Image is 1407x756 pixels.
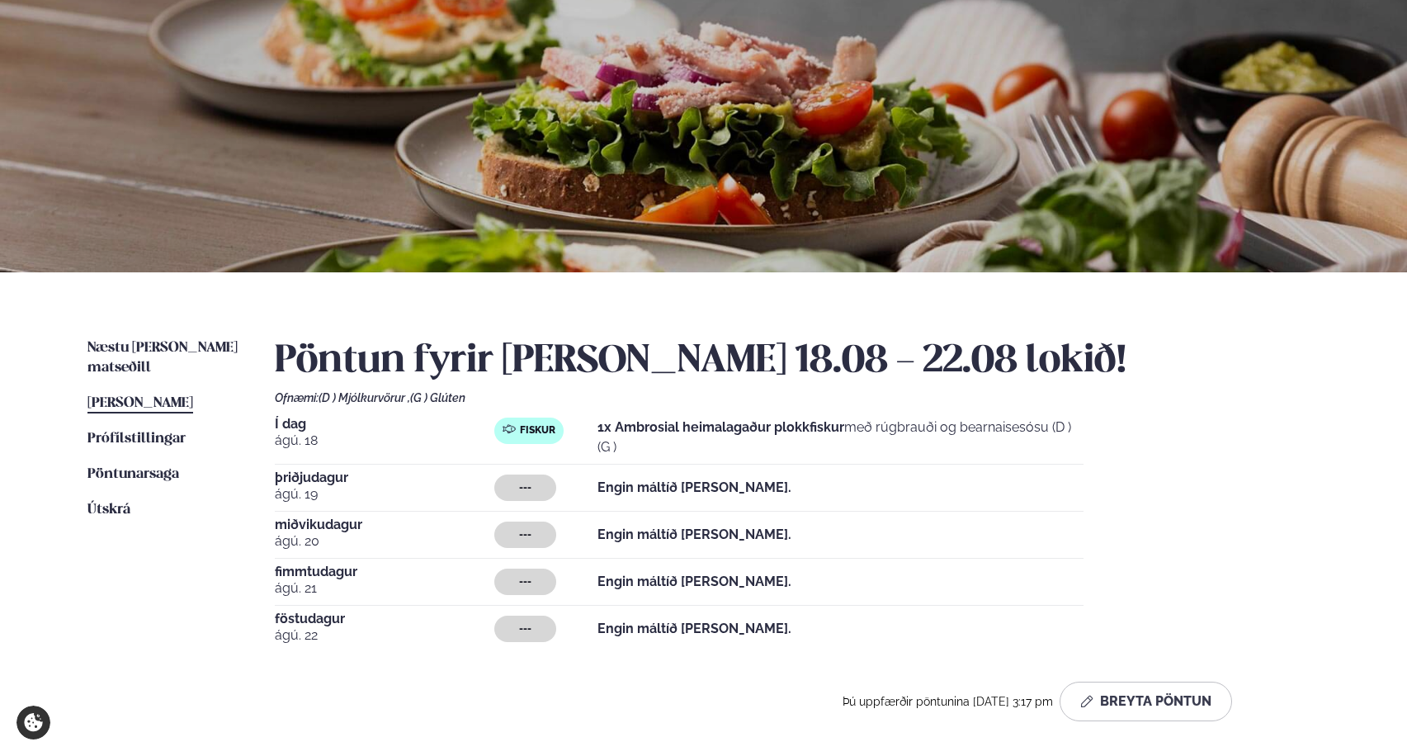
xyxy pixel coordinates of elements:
strong: Engin máltíð [PERSON_NAME]. [597,574,791,589]
span: (G ) Glúten [410,391,465,404]
img: fish.svg [503,423,516,436]
span: þriðjudagur [275,471,494,484]
span: ágú. 20 [275,532,494,551]
span: Fiskur [520,424,555,437]
h2: Pöntun fyrir [PERSON_NAME] 18.08 - 22.08 lokið! [275,338,1320,385]
span: [PERSON_NAME] [87,396,193,410]
span: fimmtudagur [275,565,494,579]
a: Prófílstillingar [87,429,186,449]
span: Þú uppfærðir pöntunina [DATE] 3:17 pm [843,695,1053,708]
a: Cookie settings [17,706,50,739]
span: ágú. 22 [275,626,494,645]
div: Ofnæmi: [275,391,1320,404]
span: --- [519,622,531,636]
span: miðvikudagur [275,518,494,532]
span: --- [519,575,531,588]
span: Prófílstillingar [87,432,186,446]
span: --- [519,481,531,494]
span: ágú. 19 [275,484,494,504]
span: ágú. 21 [275,579,494,598]
span: Í dag [275,418,494,431]
a: Pöntunarsaga [87,465,179,484]
span: Pöntunarsaga [87,467,179,481]
span: föstudagur [275,612,494,626]
button: Breyta Pöntun [1060,682,1232,721]
strong: 1x Ambrosial heimalagaður plokkfiskur [597,419,844,435]
span: ágú. 18 [275,431,494,451]
span: Næstu [PERSON_NAME] matseðill [87,341,238,375]
a: [PERSON_NAME] [87,394,193,413]
strong: Engin máltíð [PERSON_NAME]. [597,527,791,542]
strong: Engin máltíð [PERSON_NAME]. [597,621,791,636]
strong: Engin máltíð [PERSON_NAME]. [597,480,791,495]
a: Útskrá [87,500,130,520]
span: Útskrá [87,503,130,517]
span: (D ) Mjólkurvörur , [319,391,410,404]
p: með rúgbrauði og bearnaisesósu (D ) (G ) [597,418,1084,457]
a: Næstu [PERSON_NAME] matseðill [87,338,242,378]
span: --- [519,528,531,541]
